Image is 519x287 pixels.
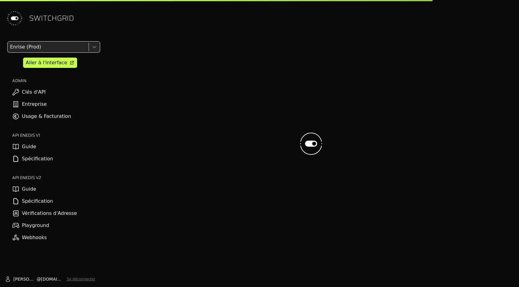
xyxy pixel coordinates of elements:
h2: ADMIN [12,78,100,84]
button: Se déconnecter [67,277,95,282]
span: [DOMAIN_NAME] [41,276,64,282]
div: Aller à l'interface [26,59,67,66]
a: Aller à l'interface [23,58,77,68]
h2: API ENEDIS v2 [12,175,100,181]
span: @ [37,276,41,282]
span: [PERSON_NAME] [13,276,37,282]
img: Switchgrid Logo [5,8,24,28]
h2: API ENEDIS v1 [12,132,100,138]
span: SWITCHGRID [29,13,74,23]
